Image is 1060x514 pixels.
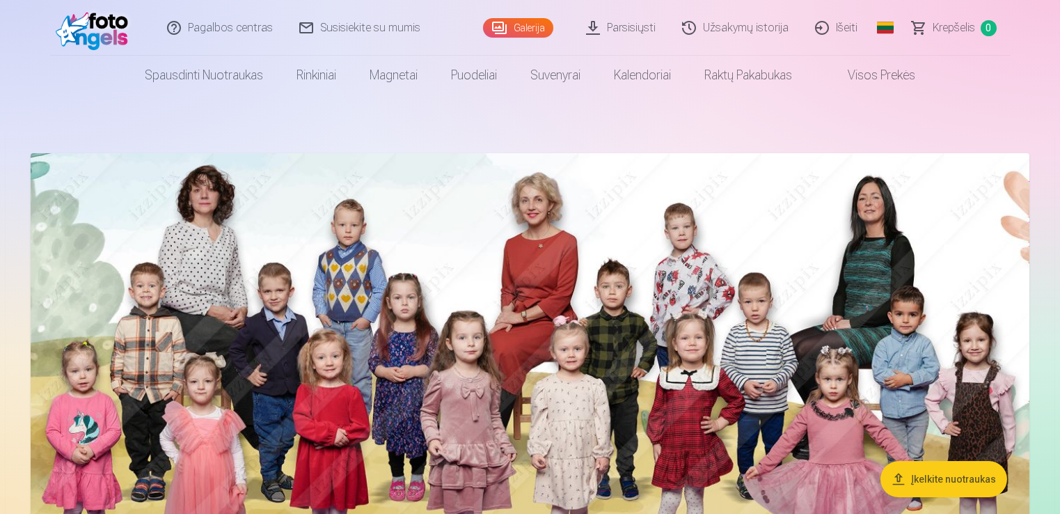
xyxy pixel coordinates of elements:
[981,20,997,36] span: 0
[597,56,688,95] a: Kalendoriai
[434,56,514,95] a: Puodeliai
[880,461,1007,497] button: Įkelkite nuotraukas
[353,56,434,95] a: Magnetai
[933,20,975,36] span: Krepšelis
[809,56,932,95] a: Visos prekės
[280,56,353,95] a: Rinkiniai
[56,6,136,50] img: /fa5
[688,56,809,95] a: Raktų pakabukas
[483,18,553,38] a: Galerija
[514,56,597,95] a: Suvenyrai
[128,56,280,95] a: Spausdinti nuotraukas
